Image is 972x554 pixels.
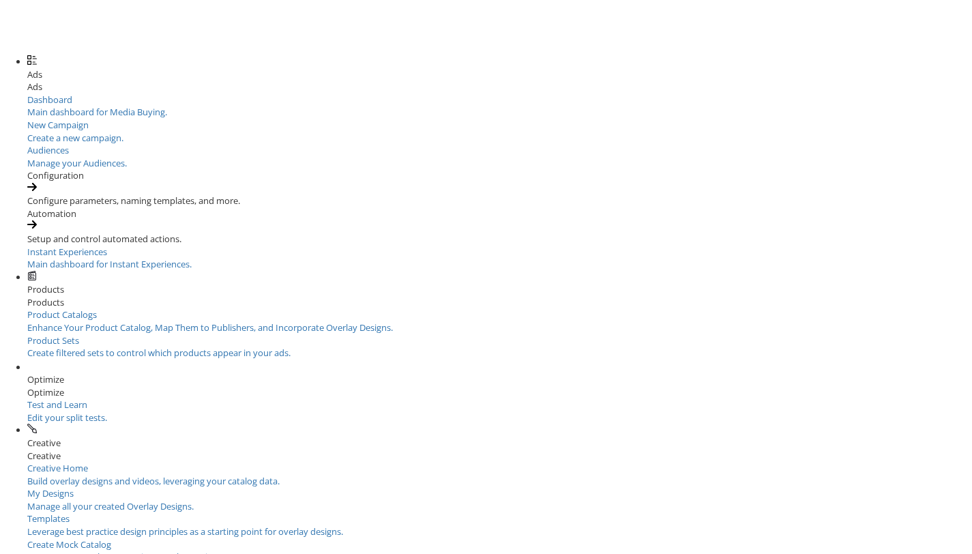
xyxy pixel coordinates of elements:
a: Product SetsCreate filtered sets to control which products appear in your ads. [27,334,972,360]
div: Templates [27,512,972,525]
div: Products [27,296,972,309]
div: Configuration [27,169,972,182]
span: Optimize [27,373,64,385]
div: Configure parameters, naming templates, and more. [27,194,972,207]
div: Automation [27,207,972,220]
div: New Campaign [27,119,972,132]
a: AudiencesManage your Audiences. [27,144,972,169]
div: Create Mock Catalog [27,538,972,551]
a: Creative HomeBuild overlay designs and videos, leveraging your catalog data. [27,462,972,487]
div: Main dashboard for Instant Experiences. [27,258,972,271]
div: Audiences [27,144,972,157]
div: Build overlay designs and videos, leveraging your catalog data. [27,475,972,488]
div: Instant Experiences [27,246,972,259]
span: Products [27,283,64,295]
div: Product Catalogs [27,308,972,321]
div: Create filtered sets to control which products appear in your ads. [27,347,972,360]
div: Manage all your created Overlay Designs. [27,500,972,513]
div: My Designs [27,487,972,500]
span: Ads [27,68,42,81]
div: Leverage best practice design principles as a starting point for overlay designs. [27,525,972,538]
div: Test and Learn [27,398,198,411]
div: Product Sets [27,334,972,347]
div: Edit your split tests. [27,411,198,424]
div: Setup and control automated actions. [27,233,972,246]
a: Test and LearnEdit your split tests. [27,398,198,424]
div: Creative [27,450,972,463]
div: Optimize [27,386,972,399]
div: Create a new campaign. [27,132,972,145]
div: Manage your Audiences. [27,157,972,170]
a: New CampaignCreate a new campaign. [27,119,972,144]
a: My DesignsManage all your created Overlay Designs. [27,487,972,512]
div: Ads [27,81,972,93]
a: Product CatalogsEnhance Your Product Catalog, Map Them to Publishers, and Incorporate Overlay Des... [27,308,972,334]
a: Instant ExperiencesMain dashboard for Instant Experiences. [27,246,972,271]
div: Enhance Your Product Catalog, Map Them to Publishers, and Incorporate Overlay Designs. [27,321,972,334]
a: TemplatesLeverage best practice design principles as a starting point for overlay designs. [27,512,972,538]
div: Creative Home [27,462,972,475]
a: DashboardMain dashboard for Media Buying. [27,93,972,119]
div: Dashboard [27,93,972,106]
div: Main dashboard for Media Buying. [27,106,972,119]
span: Creative [27,437,61,449]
